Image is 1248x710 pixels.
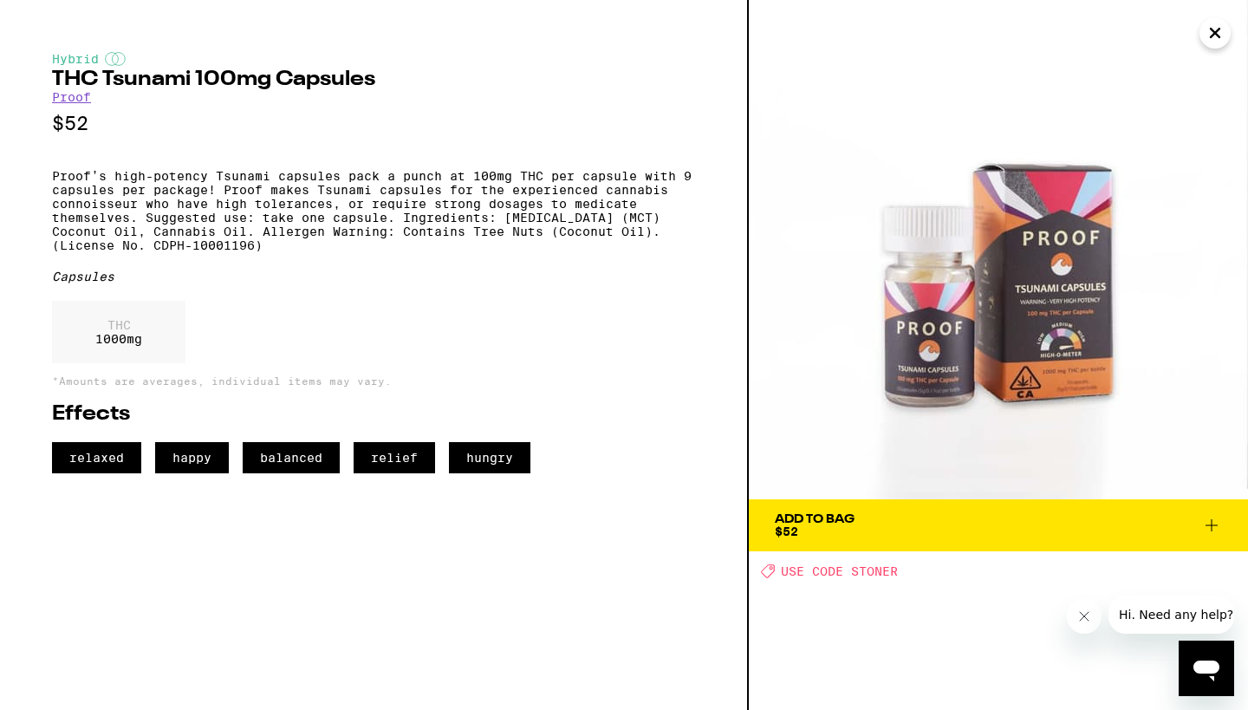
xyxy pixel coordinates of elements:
span: relief [354,442,435,473]
div: 1000 mg [52,301,185,363]
div: Add To Bag [775,513,855,525]
span: balanced [243,442,340,473]
img: hybridColor.svg [105,52,126,66]
p: $52 [52,113,695,134]
span: hungry [449,442,530,473]
iframe: Button to launch messaging window [1179,641,1234,696]
iframe: Message from company [1108,596,1234,634]
iframe: Close message [1067,599,1102,634]
div: Capsules [52,270,695,283]
button: Close [1199,17,1231,49]
p: THC [95,318,142,332]
a: Proof [52,90,91,104]
div: Hybrid [52,52,695,66]
span: $52 [775,524,798,538]
p: Proof’s high-potency Tsunami capsules pack a punch at 100mg THC per capsule with 9 capsules per p... [52,169,695,252]
button: Add To Bag$52 [749,499,1248,551]
span: happy [155,442,229,473]
span: USE CODE STONER [781,564,898,578]
h2: Effects [52,404,695,425]
p: *Amounts are averages, individual items may vary. [52,375,695,387]
span: relaxed [52,442,141,473]
h2: THC Tsunami 100mg Capsules [52,69,695,90]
